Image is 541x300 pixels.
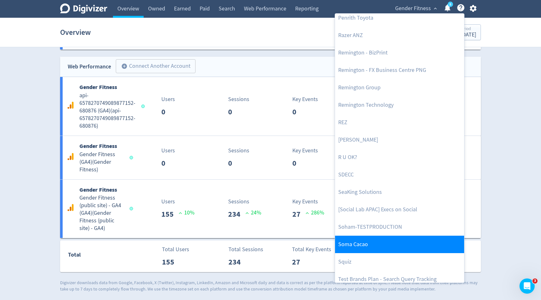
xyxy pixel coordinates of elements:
[335,166,464,183] a: SDECC
[519,278,535,294] iframe: Intercom live chat
[335,183,464,201] a: SeaKing Solutions
[335,236,464,253] a: Soma Cacao
[335,149,464,166] a: R U OK?
[335,114,464,131] a: REZ
[532,278,538,284] span: 3
[335,9,464,27] a: Penrith Toyota
[335,253,464,271] a: Squiz
[335,27,464,44] a: Razer ANZ
[335,61,464,79] a: Remington - FX Business Centre PNG
[335,218,464,236] a: Soham-TESTPRODUCTION
[335,131,464,149] a: [PERSON_NAME]
[335,271,464,288] a: Test Brands Plan - Search Query Tracking
[335,96,464,114] a: Remington Technology
[335,201,464,218] a: [Social Lab APAC] Execs on Social
[335,79,464,96] a: Remington Group
[335,44,464,61] a: Remington - BizPrint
